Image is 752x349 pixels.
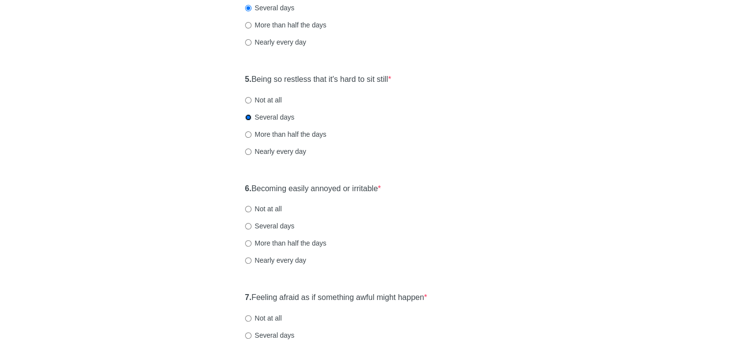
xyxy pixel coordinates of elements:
label: Becoming easily annoyed or irritable [245,183,381,195]
label: Nearly every day [245,37,306,47]
input: Not at all [245,315,251,322]
label: More than half the days [245,129,326,139]
input: Nearly every day [245,257,251,264]
input: Several days [245,114,251,121]
input: Nearly every day [245,39,251,46]
input: Nearly every day [245,149,251,155]
input: More than half the days [245,240,251,247]
input: Several days [245,223,251,229]
label: Several days [245,221,295,231]
label: Feeling afraid as if something awful might happen [245,292,427,303]
label: Nearly every day [245,147,306,156]
label: More than half the days [245,20,326,30]
input: More than half the days [245,22,251,28]
label: Not at all [245,95,282,105]
label: Not at all [245,204,282,214]
strong: 5. [245,75,251,83]
label: Several days [245,112,295,122]
label: Nearly every day [245,255,306,265]
input: Several days [245,5,251,11]
input: Several days [245,332,251,339]
input: More than half the days [245,131,251,138]
label: Several days [245,330,295,340]
label: Being so restless that it's hard to sit still [245,74,391,85]
label: Several days [245,3,295,13]
strong: 7. [245,293,251,301]
input: Not at all [245,206,251,212]
input: Not at all [245,97,251,103]
label: More than half the days [245,238,326,248]
strong: 6. [245,184,251,193]
label: Not at all [245,313,282,323]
